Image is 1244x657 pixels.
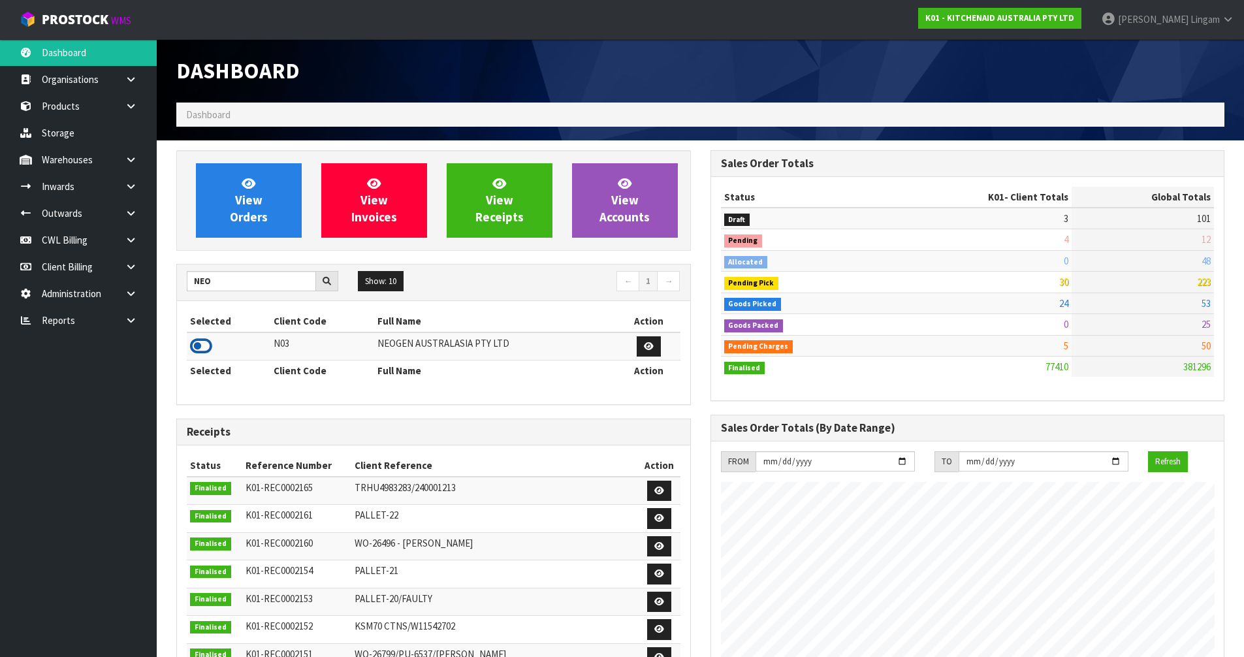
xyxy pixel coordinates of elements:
[724,298,782,311] span: Goods Picked
[358,271,404,292] button: Show: 10
[1190,13,1220,25] span: Lingam
[1202,233,1211,246] span: 12
[246,481,313,494] span: K01-REC0002165
[724,319,784,332] span: Goods Packed
[721,451,756,472] div: FROM
[1072,187,1214,208] th: Global Totals
[1202,255,1211,267] span: 48
[190,593,231,606] span: Finalised
[918,8,1081,29] a: K01 - KITCHENAID AUSTRALIA PTY LTD
[1064,212,1068,225] span: 3
[20,11,36,27] img: cube-alt.png
[190,537,231,551] span: Finalised
[242,455,351,476] th: Reference Number
[1045,361,1068,373] span: 77410
[270,361,375,381] th: Client Code
[572,163,678,238] a: ViewAccounts
[1197,212,1211,225] span: 101
[925,12,1074,24] strong: K01 - KITCHENAID AUSTRALIA PTY LTD
[190,566,231,579] span: Finalised
[355,564,398,577] span: PALLET-21
[1059,276,1068,288] span: 30
[187,426,680,438] h3: Receipts
[186,108,231,121] span: Dashboard
[355,509,398,521] span: PALLET-22
[638,455,680,476] th: Action
[724,256,768,269] span: Allocated
[351,176,397,225] span: View Invoices
[721,422,1215,434] h3: Sales Order Totals (By Date Range)
[724,214,750,227] span: Draft
[1148,451,1188,472] button: Refresh
[196,163,302,238] a: ViewOrders
[351,455,638,476] th: Client Reference
[616,271,639,292] a: ←
[447,163,552,238] a: ViewReceipts
[187,271,316,291] input: Search clients
[355,620,455,632] span: KSM70 CTNS/W11542702
[1197,276,1211,288] span: 223
[321,163,427,238] a: ViewInvoices
[721,187,884,208] th: Status
[374,332,617,361] td: NEOGEN AUSTRALASIA PTY LTD
[355,537,473,549] span: WO-26496 - [PERSON_NAME]
[355,481,456,494] span: TRHU4983283/240001213
[657,271,680,292] a: →
[1202,340,1211,352] span: 50
[246,564,313,577] span: K01-REC0002154
[246,509,313,521] span: K01-REC0002161
[230,176,268,225] span: View Orders
[721,157,1215,170] h3: Sales Order Totals
[111,14,131,27] small: WMS
[475,176,524,225] span: View Receipts
[246,537,313,549] span: K01-REC0002160
[1202,318,1211,330] span: 25
[270,311,375,332] th: Client Code
[1118,13,1188,25] span: [PERSON_NAME]
[443,271,680,294] nav: Page navigation
[1064,318,1068,330] span: 0
[374,361,617,381] th: Full Name
[599,176,650,225] span: View Accounts
[724,362,765,375] span: Finalised
[724,277,779,290] span: Pending Pick
[617,361,680,381] th: Action
[187,455,242,476] th: Status
[1064,233,1068,246] span: 4
[1202,297,1211,310] span: 53
[246,592,313,605] span: K01-REC0002153
[1059,297,1068,310] span: 24
[187,311,270,332] th: Selected
[190,510,231,523] span: Finalised
[884,187,1072,208] th: - Client Totals
[42,11,108,28] span: ProStock
[1183,361,1211,373] span: 381296
[190,482,231,495] span: Finalised
[270,332,375,361] td: N03
[176,57,300,84] span: Dashboard
[639,271,658,292] a: 1
[355,592,432,605] span: PALLET-20/FAULTY
[1064,255,1068,267] span: 0
[187,361,270,381] th: Selected
[374,311,617,332] th: Full Name
[1064,340,1068,352] span: 5
[934,451,959,472] div: TO
[724,340,793,353] span: Pending Charges
[617,311,680,332] th: Action
[724,234,763,248] span: Pending
[246,620,313,632] span: K01-REC0002152
[988,191,1004,203] span: K01
[190,621,231,634] span: Finalised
